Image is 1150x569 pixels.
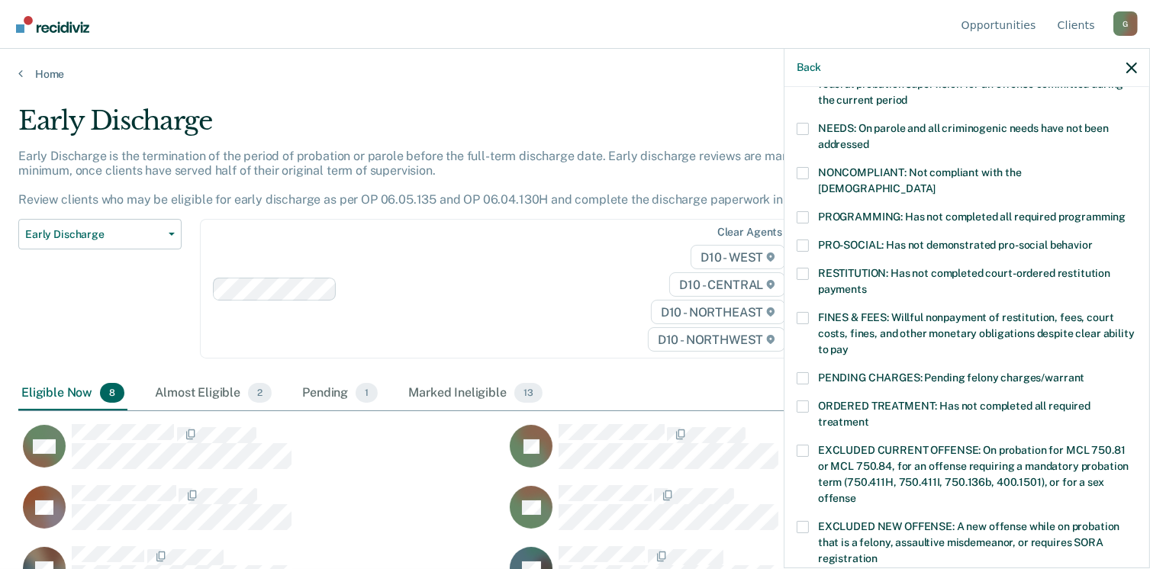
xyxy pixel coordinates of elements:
span: ORDERED TREATMENT: Has not completed all required treatment [818,400,1090,428]
div: Eligible Now [18,377,127,410]
div: CaseloadOpportunityCell-0748425 [18,423,505,484]
span: PENDING CHARGES: Pending felony charges/warrant [818,371,1084,384]
div: Clear agents [717,226,782,239]
div: Early Discharge [18,105,881,149]
div: CaseloadOpportunityCell-0793736 [18,484,505,545]
a: Home [18,67,1132,81]
span: RESTITUTION: Has not completed court-ordered restitution payments [818,267,1110,295]
span: D10 - NORTHWEST [648,327,785,352]
span: FINES & FEES: Willful nonpayment of restitution, fees, court costs, fines, and other monetary obl... [818,311,1135,355]
img: Recidiviz [16,16,89,33]
span: EXCLUDED NEW OFFENSE: A new offense while on probation that is a felony, assaultive misdemeanor, ... [818,520,1119,564]
div: CaseloadOpportunityCell-0767353 [505,423,992,484]
span: 8 [100,383,124,403]
div: Almost Eligible [152,377,275,410]
div: Marked Ineligible [405,377,545,410]
div: Pending [299,377,381,410]
button: Profile dropdown button [1113,11,1138,36]
span: PRO-SOCIAL: Has not demonstrated pro-social behavior [818,239,1093,251]
span: Early Discharge [25,228,163,241]
span: NONCOMPLIANT: Not compliant with the [DEMOGRAPHIC_DATA] [818,166,1022,194]
span: 2 [248,383,272,403]
span: D10 - CENTRAL [669,272,785,297]
span: EXCLUDED CURRENT OFFENSE: On probation for MCL 750.81 or MCL 750.84, for an offense requiring a m... [818,444,1129,504]
button: Back [797,61,821,74]
div: G [1113,11,1138,36]
p: Early Discharge is the termination of the period of probation or parole before the full-term disc... [18,149,839,207]
span: D10 - WEST [691,245,785,269]
span: PROGRAMMING: Has not completed all required programming [818,211,1126,223]
span: 13 [514,383,543,403]
div: CaseloadOpportunityCell-0206986 [505,484,992,545]
span: 1 [356,383,378,403]
span: D10 - NORTHEAST [651,300,785,324]
span: NEEDS: On parole and all criminogenic needs have not been addressed [818,122,1109,150]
